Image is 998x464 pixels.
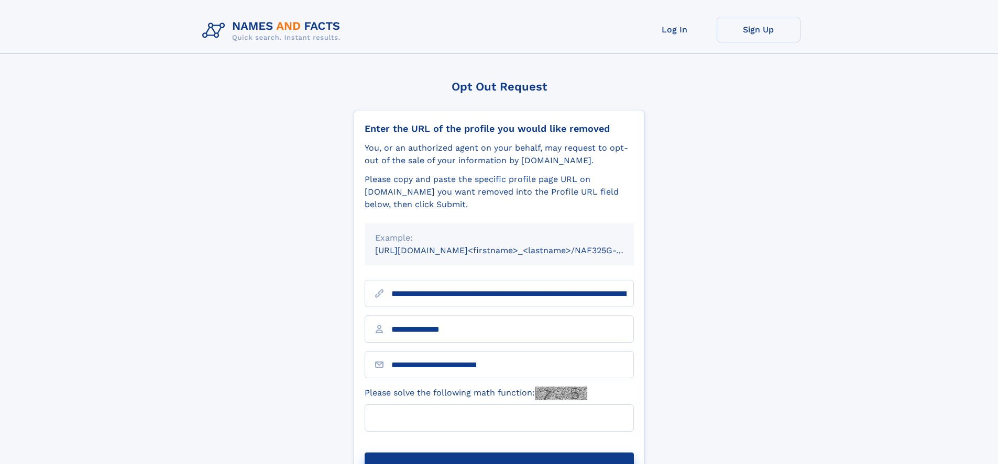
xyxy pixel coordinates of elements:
div: Opt Out Request [354,80,645,93]
label: Please solve the following math function: [365,387,587,400]
small: [URL][DOMAIN_NAME]<firstname>_<lastname>/NAF325G-xxxxxxxx [375,245,654,255]
a: Sign Up [717,17,800,42]
img: Logo Names and Facts [198,17,349,45]
div: Please copy and paste the specific profile page URL on [DOMAIN_NAME] you want removed into the Pr... [365,173,634,211]
a: Log In [633,17,717,42]
div: Example: [375,232,623,244]
div: You, or an authorized agent on your behalf, may request to opt-out of the sale of your informatio... [365,142,634,167]
div: Enter the URL of the profile you would like removed [365,123,634,134]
